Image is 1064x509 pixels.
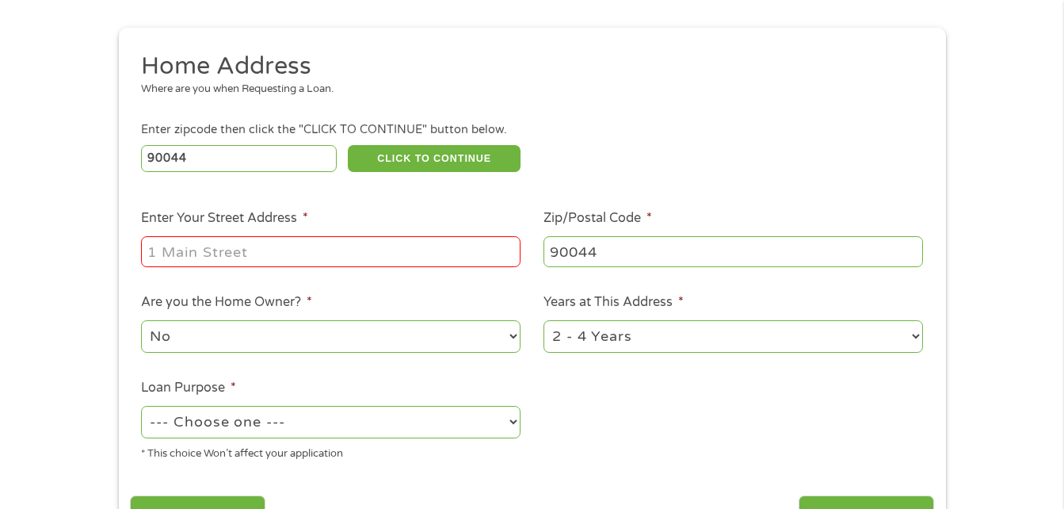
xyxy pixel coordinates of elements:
[141,121,922,139] div: Enter zipcode then click the "CLICK TO CONTINUE" button below.
[348,145,521,172] button: CLICK TO CONTINUE
[543,294,684,311] label: Years at This Address
[141,236,521,266] input: 1 Main Street
[543,210,652,227] label: Zip/Postal Code
[141,441,521,462] div: * This choice Won’t affect your application
[141,51,911,82] h2: Home Address
[141,380,236,396] label: Loan Purpose
[141,82,911,98] div: Where are you when Requesting a Loan.
[141,145,337,172] input: Enter Zipcode (e.g 01510)
[141,210,308,227] label: Enter Your Street Address
[141,294,312,311] label: Are you the Home Owner?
